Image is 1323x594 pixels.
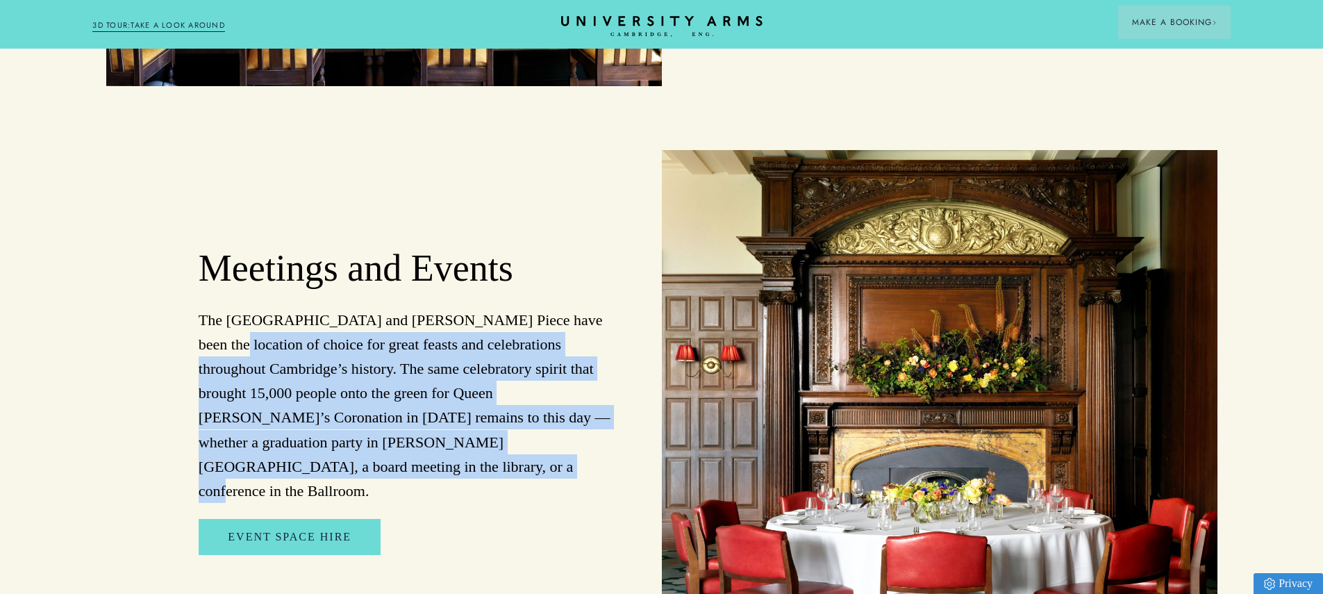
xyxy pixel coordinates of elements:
[1212,20,1217,25] img: Arrow icon
[199,308,614,504] p: The [GEOGRAPHIC_DATA] and [PERSON_NAME] Piece have been the location of choice for great feasts a...
[199,519,381,555] a: Event Space Hire
[561,16,763,38] a: Home
[199,246,614,292] h2: Meetings and Events
[92,19,225,32] a: 3D TOUR:TAKE A LOOK AROUND
[1264,578,1275,590] img: Privacy
[1254,573,1323,594] a: Privacy
[1118,6,1231,39] button: Make a BookingArrow icon
[1132,16,1217,28] span: Make a Booking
